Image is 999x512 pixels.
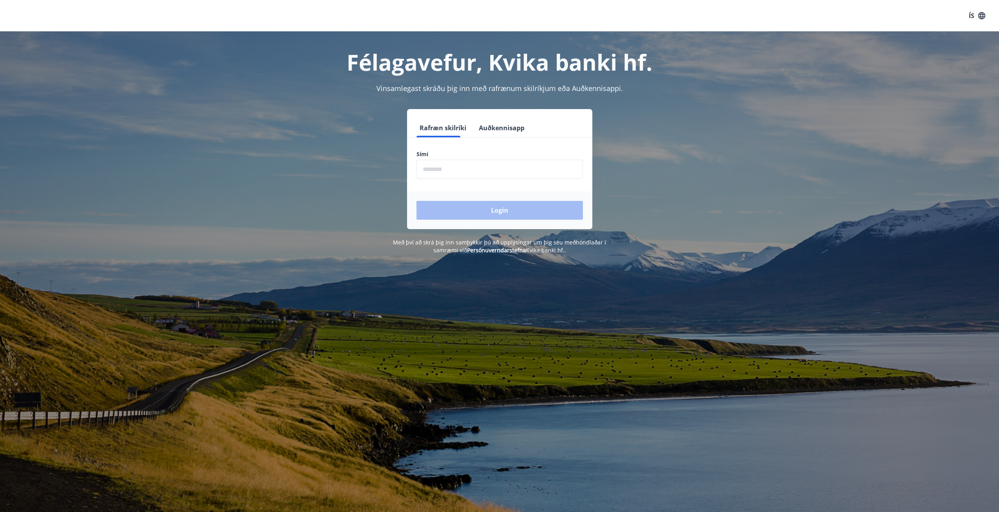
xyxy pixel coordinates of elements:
[226,47,773,77] h1: Félagavefur, Kvika banki hf.
[416,150,583,158] label: Sími
[964,9,990,23] button: ÍS
[393,239,606,254] span: Með því að skrá þig inn samþykkir þú að upplýsingar um þig séu meðhöndlaðar í samræmi við Kvika b...
[376,84,623,93] span: Vinsamlegast skráðu þig inn með rafrænum skilríkjum eða Auðkennisappi.
[467,246,526,254] a: Persónuverndarstefna
[416,118,469,137] button: Rafræn skilríki
[476,118,528,137] button: Auðkennisapp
